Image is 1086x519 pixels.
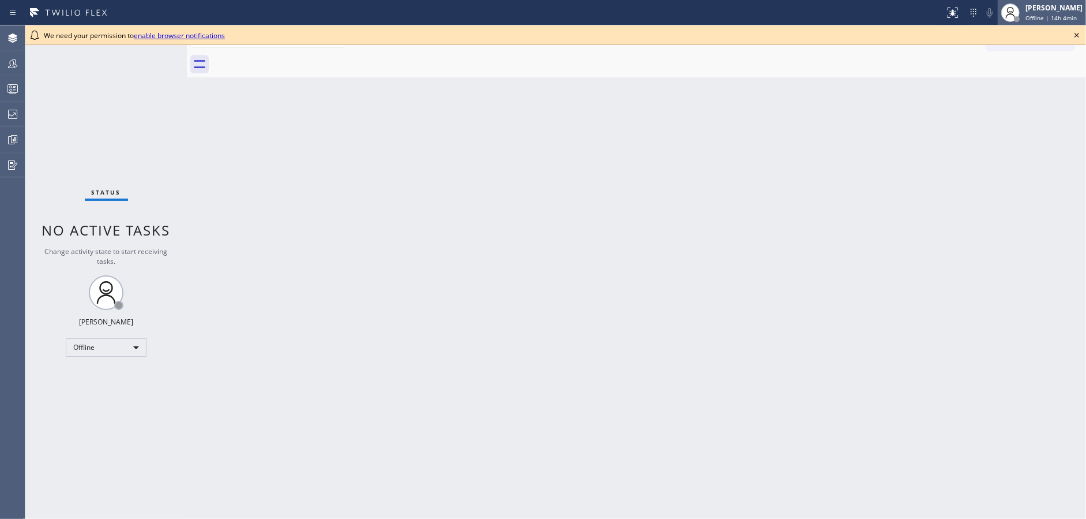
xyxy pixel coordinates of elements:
span: We need your permission to [44,31,225,40]
span: Offline | 14h 4min [1025,14,1077,22]
span: Status [92,188,121,196]
button: Mute [982,5,998,21]
div: [PERSON_NAME] [79,317,133,327]
div: Offline [66,338,146,357]
a: enable browser notifications [134,31,225,40]
div: [PERSON_NAME] [1025,3,1083,13]
span: Change activity state to start receiving tasks. [45,247,168,266]
span: No active tasks [42,221,171,240]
